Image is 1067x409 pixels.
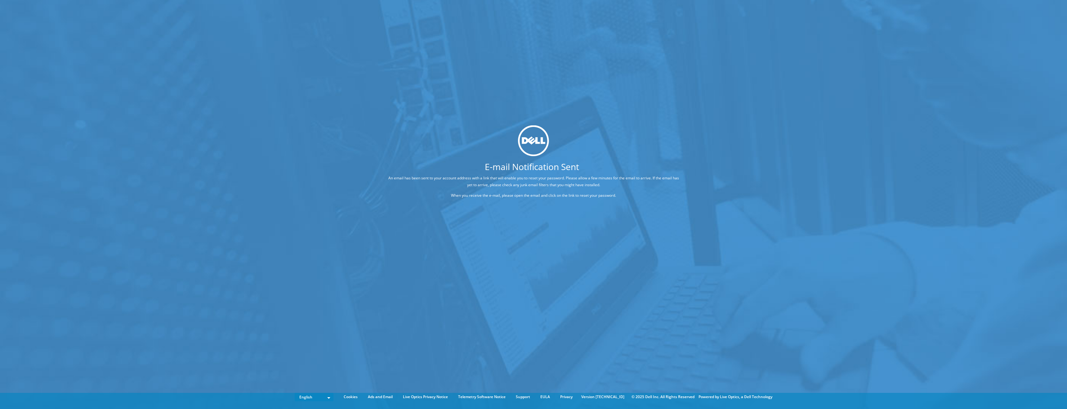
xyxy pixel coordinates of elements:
[339,393,362,400] a: Cookies
[699,393,772,400] li: Powered by Live Optics, a Dell Technology
[398,393,453,400] a: Live Optics Privacy Notice
[628,393,698,400] li: © 2025 Dell Inc. All Rights Reserved
[511,393,535,400] a: Support
[578,393,627,400] li: Version [TECHNICAL_ID]
[363,393,397,400] a: Ads and Email
[386,192,681,199] p: When you receive the e-mail, please open the email and click on the link to reset your password.
[453,393,510,400] a: Telemetry Software Notice
[518,125,549,156] img: dell_svg_logo.svg
[536,393,555,400] a: EULA
[363,162,701,171] h1: E-mail Notification Sent
[556,393,577,400] a: Privacy
[386,174,681,188] p: An email has been sent to your account address with a link that will enable you to reset your pas...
